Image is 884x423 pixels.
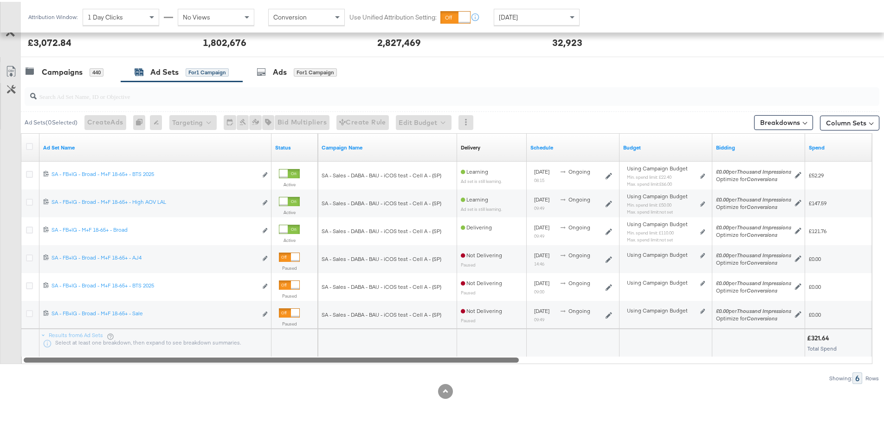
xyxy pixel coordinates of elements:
span: Not Delivering [461,278,502,285]
span: [DATE] [534,222,549,229]
sub: 08:15 [534,176,544,181]
em: £0.00 [716,222,729,229]
div: Ad Sets ( 0 Selected) [25,117,77,125]
div: Campaigns [42,65,83,76]
label: Paused [279,291,300,297]
a: Reflects the ability of your Ad Set to achieve delivery based on ad states, schedule and budget. [461,142,480,150]
span: Using Campaign Budget [627,219,688,226]
span: SA - Sales - DABA - BAU - iCOS test - Cell A - (SP) [322,198,441,205]
span: [DATE] [534,306,549,312]
span: SA - Sales - DABA - BAU - iCOS test - Cell A - (SP) [322,309,441,316]
span: [DATE] [534,166,549,173]
span: No Views [183,11,210,20]
sub: Max. spend limit : not set [627,207,673,213]
sub: Max. spend limit : not set [627,235,673,241]
sub: 09:49 [534,315,544,320]
em: £0.00 [716,250,729,257]
button: Column Sets [820,114,879,129]
sub: Ad set is still learning. [461,204,502,210]
em: Thousand Impressions [737,222,791,229]
span: per [716,278,791,285]
div: SA - FB+IG - Broad - M+F 18-65+ - High AOV LAL [52,196,257,204]
a: SA - FB+IG - Broad - M+F 18-65+ - AJ4 [52,252,257,262]
label: Paused [279,263,300,269]
div: Ad Sets [150,65,179,76]
em: Thousand Impressions [737,278,791,285]
div: Using Campaign Budget [627,249,698,257]
sub: Min. spend limit: £22.40 [627,172,671,178]
div: Using Campaign Budget [627,305,698,312]
div: Optimize for [716,174,791,181]
em: £0.00 [716,194,729,201]
span: ongoing [568,250,590,257]
input: Search Ad Set Name, ID or Objective [37,82,801,100]
span: per [716,194,791,201]
button: Breakdowns [754,113,813,128]
a: Shows your bid and optimisation settings for this Ad Set. [716,142,801,150]
span: [DATE] [534,194,549,201]
a: Shows the current state of your Ad Set. [275,142,314,150]
em: Conversions [747,229,777,236]
div: £321.64 [807,332,832,341]
div: Optimize for [716,257,791,265]
span: ongoing [568,166,590,173]
span: [DATE] [499,11,518,20]
em: Conversions [747,202,777,208]
div: Rows [865,373,879,380]
label: Active [279,180,300,186]
span: Delivering [461,222,492,229]
span: per [716,166,791,173]
span: Not Delivering [461,306,502,312]
div: £3,072.84 [28,34,71,47]
div: 0 [133,113,150,128]
div: Ads [273,65,287,76]
sub: Paused [461,260,476,266]
sub: Min. spend limit: £50.00 [627,200,671,206]
span: Using Campaign Budget [627,163,688,170]
em: Conversions [747,257,777,264]
div: SA - FB+IG - Broad - M+F 18-65+ - BTS 2025 [52,280,257,287]
em: £0.00 [716,278,729,285]
sub: 14:46 [534,259,544,265]
span: 1 Day Clicks [88,11,123,20]
span: per [716,250,791,257]
div: Showing: [829,373,852,380]
a: Shows the current budget of Ad Set. [623,142,709,150]
a: SA - FB+IG - Broad - M+F 18-65+ - BTS 2025 [52,280,257,290]
label: Paused [279,319,300,325]
sub: Paused [461,288,476,293]
a: SA - FB+IG - Broad - M+F 18-65+ - High AOV LAL [52,196,257,206]
em: Conversions [747,174,777,181]
div: for 1 Campaign [186,66,229,75]
span: SA - Sales - DABA - BAU - iCOS test - Cell A - (SP) [322,226,441,233]
em: Thousand Impressions [737,166,791,173]
span: SA - Sales - DABA - BAU - iCOS test - Cell A - (SP) [322,170,441,177]
a: Your Ad Set name. [43,142,268,150]
em: £0.00 [716,166,729,173]
sub: 09:00 [534,287,544,293]
span: Conversion [273,11,307,20]
label: Active [279,235,300,241]
span: ongoing [568,222,590,229]
div: SA - FB+IG - M+F 18-65+ - Broad [52,224,257,232]
sub: Paused [461,316,476,321]
a: Shows when your Ad Set is scheduled to deliver. [530,142,616,150]
div: Optimize for [716,229,791,237]
sub: 09:49 [534,203,544,209]
div: 6 [852,371,862,382]
em: Thousand Impressions [737,250,791,257]
div: Delivery [461,142,480,150]
em: £0.00 [716,306,729,312]
div: Using Campaign Budget [627,277,698,285]
em: Thousand Impressions [737,306,791,312]
span: Total Spend [807,343,837,350]
span: [DATE] [534,278,549,285]
sub: Max. spend limit : £66.00 [627,179,672,185]
span: Using Campaign Budget [627,191,688,198]
div: SA - FB+IG - Broad - M+F 18-65+ - BTS 2025 [52,169,257,176]
span: [DATE] [534,250,549,257]
span: SA - Sales - DABA - BAU - iCOS test - Cell A - (SP) [322,281,441,288]
span: per [716,222,791,229]
div: 440 [90,66,103,75]
div: Optimize for [716,285,791,293]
